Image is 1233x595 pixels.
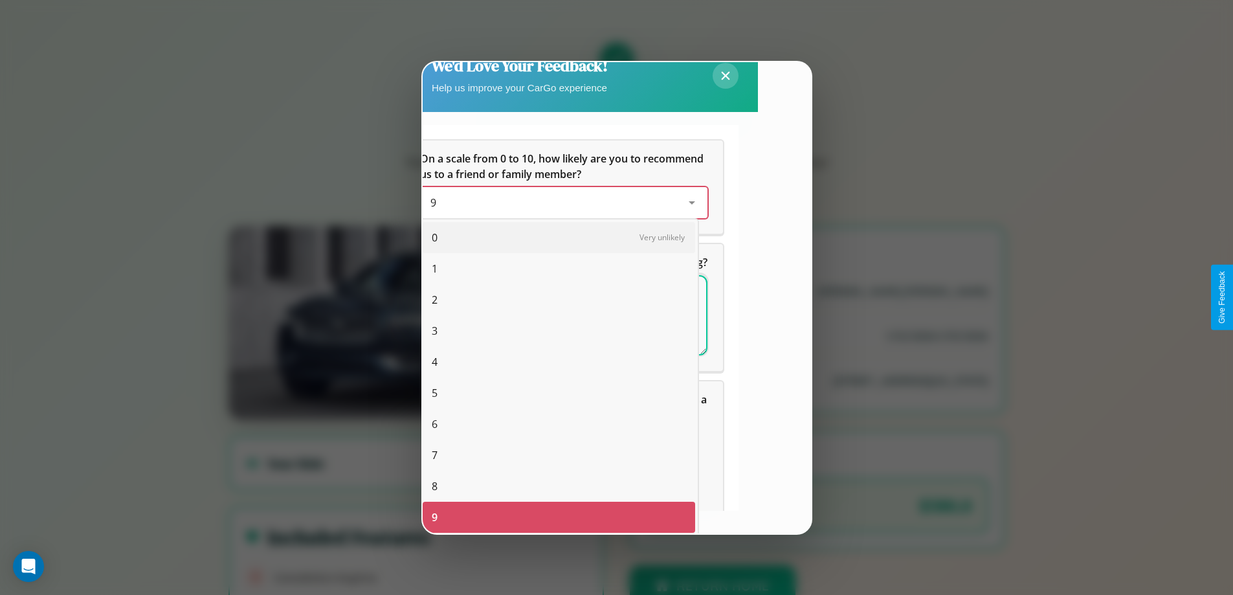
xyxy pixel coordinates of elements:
div: 8 [423,471,695,502]
div: 3 [423,315,695,346]
p: Help us improve your CarGo experience [432,79,608,96]
div: On a scale from 0 to 10, how likely are you to recommend us to a friend or family member? [405,140,723,234]
div: On a scale from 0 to 10, how likely are you to recommend us to a friend or family member? [420,187,707,218]
span: 8 [432,478,438,494]
span: 6 [432,416,438,432]
span: 4 [432,354,438,370]
div: 2 [423,284,695,315]
span: 3 [432,323,438,339]
span: 7 [432,447,438,463]
div: 1 [423,253,695,284]
div: 7 [423,440,695,471]
div: 5 [423,377,695,409]
div: 4 [423,346,695,377]
div: 9 [423,502,695,533]
span: 2 [432,292,438,308]
span: On a scale from 0 to 10, how likely are you to recommend us to a friend or family member? [420,152,706,181]
div: 10 [423,533,695,564]
span: 9 [432,510,438,525]
div: Open Intercom Messenger [13,551,44,582]
span: What can we do to make your experience more satisfying? [420,255,707,269]
span: Very unlikely [639,232,685,243]
span: 9 [430,196,436,210]
h5: On a scale from 0 to 10, how likely are you to recommend us to a friend or family member? [420,151,707,182]
h2: We'd Love Your Feedback! [432,55,608,76]
span: 0 [432,230,438,245]
span: Which of the following features do you value the most in a vehicle? [420,392,709,422]
div: Give Feedback [1217,271,1227,324]
div: 0 [423,222,695,253]
span: 1 [432,261,438,276]
span: 5 [432,385,438,401]
div: 6 [423,409,695,440]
